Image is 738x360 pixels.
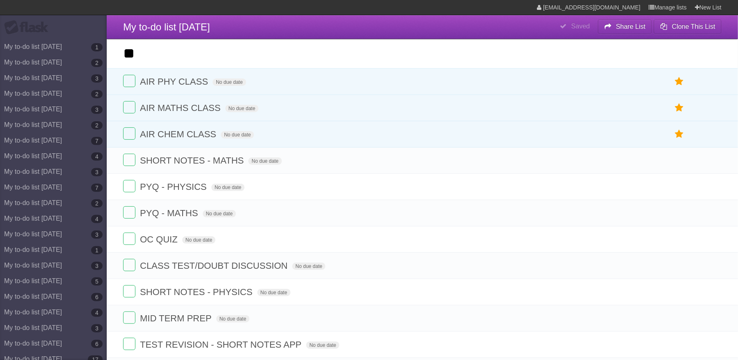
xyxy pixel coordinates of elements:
[216,315,250,323] span: No due date
[91,340,103,348] b: 6
[140,208,200,218] span: PYQ - MATHS
[140,287,254,297] span: SHORT NOTES - PHYSICS
[203,210,236,217] span: No due date
[140,339,304,350] span: TEST REVISION - SHORT NOTES APP
[91,168,103,176] b: 3
[123,233,135,245] label: Done
[140,103,222,113] span: AIR MATHS CLASS
[91,324,103,332] b: 3
[306,342,339,349] span: No due date
[91,277,103,286] b: 5
[221,131,254,138] span: No due date
[140,155,246,166] span: SHORT NOTES - MATHS
[140,129,218,139] span: AIR CHEM CLASS
[91,262,103,270] b: 3
[91,43,103,51] b: 1
[123,312,135,324] label: Done
[213,78,246,86] span: No due date
[672,23,715,30] b: Clone This List
[91,215,103,223] b: 4
[123,101,135,113] label: Done
[91,152,103,161] b: 4
[123,338,135,350] label: Done
[140,182,209,192] span: PYQ - PHYSICS
[4,20,53,35] div: Flask
[123,154,135,166] label: Done
[123,127,135,140] label: Done
[91,199,103,208] b: 2
[257,289,291,296] span: No due date
[91,137,103,145] b: 7
[123,21,210,32] span: My to-do list [DATE]
[123,180,135,192] label: Done
[672,127,687,141] label: Star task
[91,106,103,114] b: 3
[91,74,103,83] b: 3
[292,263,325,270] span: No due date
[225,105,259,112] span: No due date
[91,293,103,301] b: 6
[182,236,215,244] span: No due date
[598,19,652,34] button: Share List
[91,246,103,254] b: 1
[248,157,282,165] span: No due date
[672,101,687,115] label: Star task
[140,313,213,323] span: MID TERM PREP
[91,231,103,239] b: 3
[140,76,210,87] span: AIR PHY CLASS
[123,75,135,87] label: Done
[571,23,590,30] b: Saved
[672,75,687,88] label: Star task
[123,259,135,271] label: Done
[616,23,646,30] b: Share List
[123,206,135,219] label: Done
[654,19,722,34] button: Clone This List
[91,90,103,98] b: 2
[91,121,103,129] b: 2
[91,309,103,317] b: 4
[211,184,245,191] span: No due date
[123,285,135,298] label: Done
[140,261,290,271] span: CLASS TEST/DOUBT DISCUSSION
[91,59,103,67] b: 2
[140,234,180,245] span: OC QUIZ
[91,184,103,192] b: 7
